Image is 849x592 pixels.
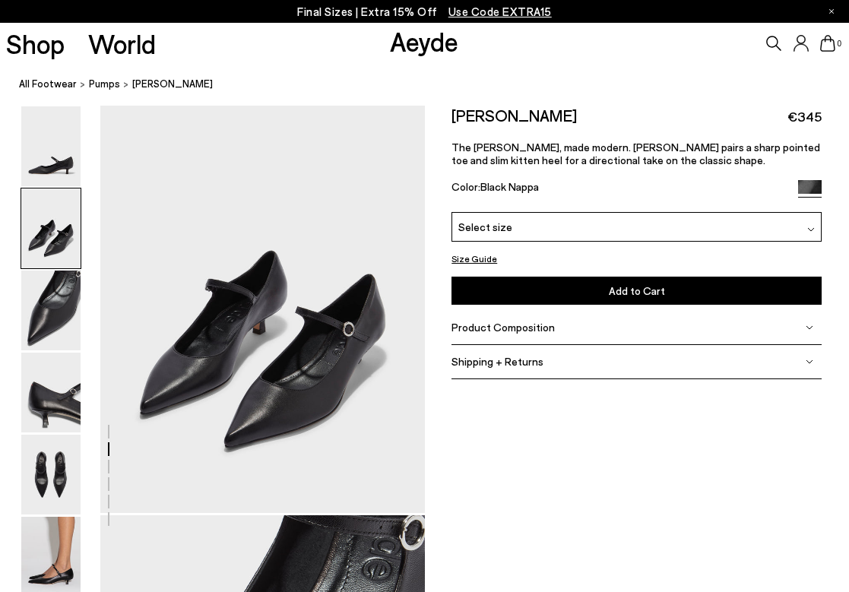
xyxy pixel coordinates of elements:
[21,271,81,350] img: Polina Mary-Jane Pumps - Image 3
[21,353,81,432] img: Polina Mary-Jane Pumps - Image 4
[451,180,787,198] div: Color:
[787,107,822,126] span: €345
[21,106,81,186] img: Polina Mary-Jane Pumps - Image 1
[807,226,815,233] img: svg%3E
[21,435,81,514] img: Polina Mary-Jane Pumps - Image 5
[6,30,65,57] a: Shop
[835,40,843,48] span: 0
[806,358,813,366] img: svg%3E
[458,218,512,234] span: Select size
[19,76,77,92] a: All Footwear
[89,78,120,90] span: Pumps
[21,188,81,268] img: Polina Mary-Jane Pumps - Image 2
[297,2,552,21] p: Final Sizes | Extra 15% Off
[448,5,552,18] span: Navigate to /collections/ss25-final-sizes
[451,249,497,268] button: Size Guide
[451,277,822,305] button: Add to Cart
[390,25,458,57] a: Aeyde
[609,284,665,297] span: Add to Cart
[19,64,849,106] nav: breadcrumb
[89,76,120,92] a: Pumps
[820,35,835,52] a: 0
[480,180,539,193] span: Black Nappa
[132,76,213,92] span: [PERSON_NAME]
[451,321,555,334] span: Product Composition
[806,324,813,331] img: svg%3E
[451,355,543,368] span: Shipping + Returns
[451,140,822,166] p: The [PERSON_NAME], made modern. [PERSON_NAME] pairs a sharp pointed toe and slim kitten heel for ...
[88,30,156,57] a: World
[451,106,577,125] h2: [PERSON_NAME]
